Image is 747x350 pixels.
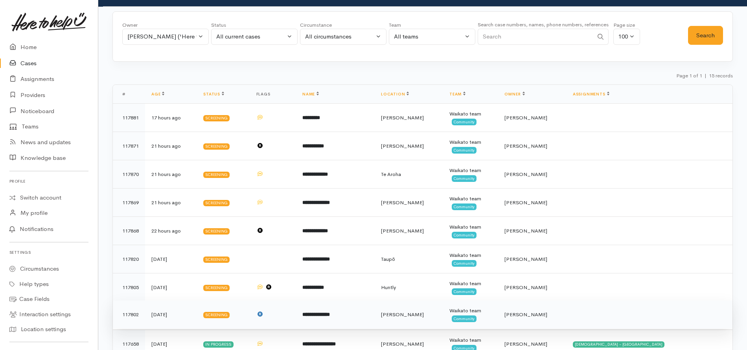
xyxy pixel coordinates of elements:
[452,288,477,295] span: Community
[381,256,395,262] span: Taupō
[504,227,547,234] span: [PERSON_NAME]
[381,114,424,121] span: [PERSON_NAME]
[449,110,492,118] div: Waikato team
[203,341,234,348] div: In progress
[452,147,477,153] span: Community
[381,311,424,318] span: [PERSON_NAME]
[211,21,298,29] div: Status
[145,217,197,245] td: 22 hours ago
[618,32,628,41] div: 100
[300,21,386,29] div: Circumstance
[203,312,230,318] div: Screening
[203,172,230,178] div: Screening
[381,341,424,347] span: [PERSON_NAME]
[127,32,197,41] div: [PERSON_NAME] ('Here to help u')
[381,143,424,149] span: [PERSON_NAME]
[145,160,197,189] td: 21 hours ago
[504,341,547,347] span: [PERSON_NAME]
[449,167,492,174] div: Waikato team
[9,176,88,187] h6: Profile
[504,92,525,97] a: Owner
[203,257,230,263] div: Screening
[504,256,547,262] span: [PERSON_NAME]
[203,228,230,235] div: Screening
[113,245,145,273] td: 117820
[381,92,409,97] a: Location
[113,301,145,329] td: 117802
[452,260,477,266] span: Community
[381,171,401,178] span: Te Aroha
[305,32,374,41] div: All circumstances
[449,223,492,231] div: Waikato team
[504,311,547,318] span: [PERSON_NAME]
[389,21,475,29] div: Team
[449,195,492,203] div: Waikato team
[113,104,145,132] td: 117881
[113,85,145,104] th: #
[613,21,640,29] div: Page size
[452,175,477,181] span: Community
[705,72,707,79] span: |
[452,203,477,210] span: Community
[216,32,285,41] div: All current cases
[145,273,197,302] td: [DATE]
[203,200,230,206] div: Screening
[449,251,492,259] div: Waikato team
[504,284,547,291] span: [PERSON_NAME]
[452,119,477,125] span: Community
[613,29,640,45] button: 100
[449,280,492,288] div: Waikato team
[203,115,230,121] div: Screening
[9,247,88,258] h6: Settings
[504,114,547,121] span: [PERSON_NAME]
[676,72,733,79] small: Page 1 of 1 15 records
[573,92,609,97] a: Assignments
[504,199,547,206] span: [PERSON_NAME]
[203,143,230,150] div: Screening
[122,29,209,45] button: Katarina Daly ('Here to help u')
[203,285,230,291] div: Screening
[573,341,664,348] div: [DEMOGRAPHIC_DATA] - [GEOGRAPHIC_DATA]
[449,138,492,146] div: Waikato team
[113,132,145,160] td: 117871
[203,92,224,97] a: Status
[250,85,296,104] th: Flags
[389,29,475,45] button: All teams
[449,307,492,315] div: Waikato team
[113,273,145,302] td: 117805
[449,92,465,97] a: Team
[449,336,492,344] div: Waikato team
[381,284,396,291] span: Huntly
[113,160,145,189] td: 117870
[211,29,298,45] button: All current cases
[302,92,319,97] a: Name
[122,21,209,29] div: Owner
[381,199,424,206] span: [PERSON_NAME]
[452,232,477,238] span: Community
[145,301,197,329] td: [DATE]
[381,227,424,234] span: [PERSON_NAME]
[145,245,197,273] td: [DATE]
[113,189,145,217] td: 117869
[478,21,609,28] small: Search case numbers, names, phone numbers, references
[504,171,547,178] span: [PERSON_NAME]
[151,92,164,97] a: Age
[145,132,197,160] td: 21 hours ago
[688,26,723,45] button: Search
[145,104,197,132] td: 17 hours ago
[300,29,386,45] button: All circumstances
[113,217,145,245] td: 117868
[394,32,463,41] div: All teams
[504,143,547,149] span: [PERSON_NAME]
[478,29,593,45] input: Search
[145,189,197,217] td: 21 hours ago
[452,315,477,322] span: Community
